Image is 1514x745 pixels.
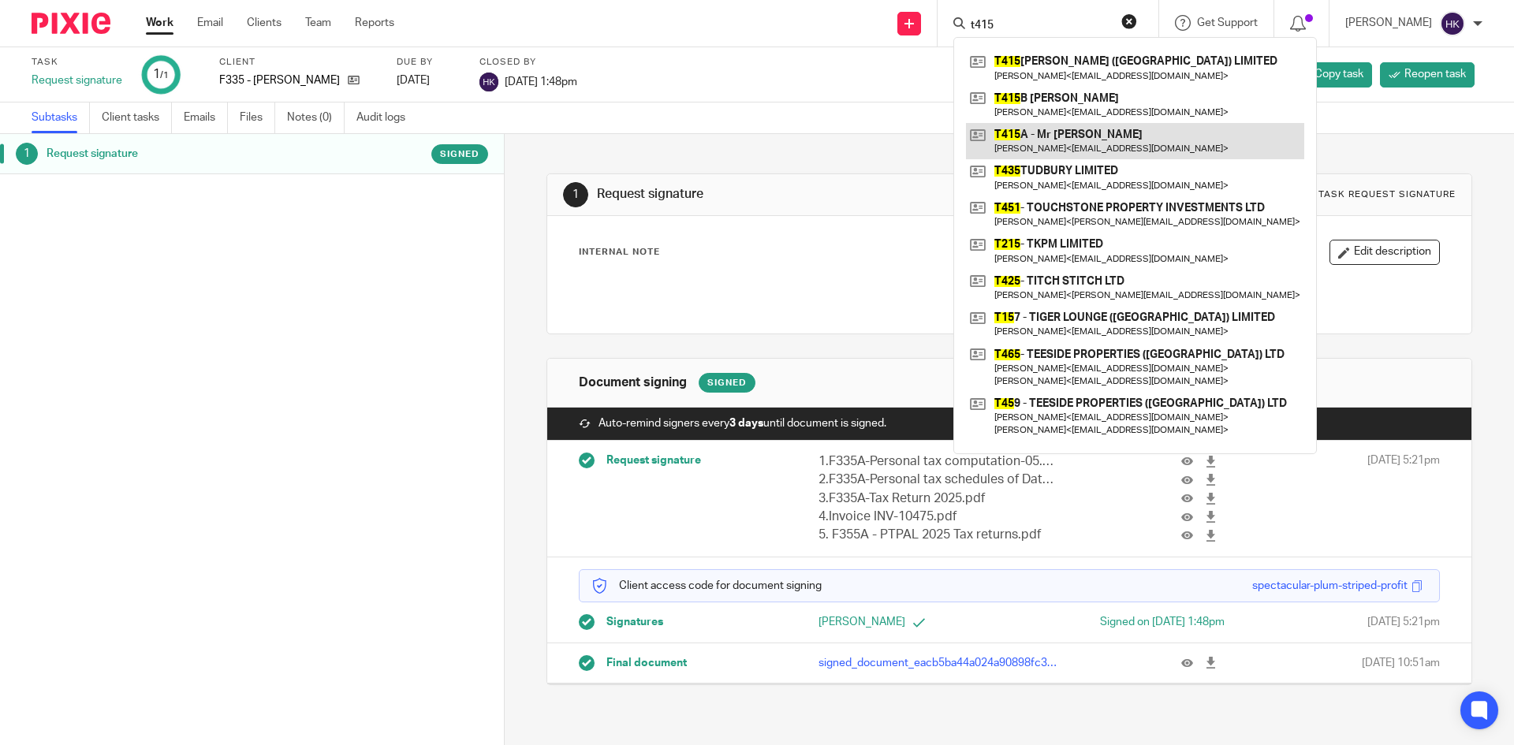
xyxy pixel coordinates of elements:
span: [DATE] 1:48pm [505,76,577,87]
img: svg%3E [479,73,498,91]
img: svg%3E [1440,11,1465,36]
span: Signed [440,147,479,161]
button: Clear [1121,13,1137,29]
span: [DATE] 10:51am [1362,655,1440,671]
h1: Request signature [47,142,341,166]
a: Subtasks [32,102,90,133]
a: Team [305,15,331,31]
a: Audit logs [356,102,417,133]
span: Auto-remind signers every until document is signed. [599,415,886,431]
div: 1 [16,143,38,165]
span: Request signature [606,453,701,468]
a: Files [240,102,275,133]
span: Get Support [1197,17,1258,28]
div: 1 [153,65,169,84]
div: Task request signature [1318,188,1456,201]
div: [DATE] [397,73,460,88]
p: [PERSON_NAME] [1345,15,1432,31]
a: Work [146,15,173,31]
label: Client [219,56,377,69]
p: 2.F335A-Personal tax schedules of Data-05.04.2025.pdf [819,471,1057,489]
p: 1.F335A-Personal tax computation-05.04.2025.pdf [819,453,1057,471]
a: Reopen task [1380,62,1475,88]
a: Email [197,15,223,31]
span: [DATE] 5:21pm [1367,614,1440,630]
span: Reopen task [1404,66,1466,82]
label: Due by [397,56,460,69]
h1: Document signing [579,374,687,391]
p: 4.Invoice INV-10475.pdf [819,508,1057,526]
button: Edit description [1329,240,1440,265]
a: Notes (0) [287,102,345,133]
div: Signed [699,373,755,393]
p: 3.F335A-Tax Return 2025.pdf [819,490,1057,508]
div: 1 [563,182,588,207]
img: Pixie [32,13,110,34]
a: Copy task [1290,62,1372,88]
label: Closed by [479,56,577,69]
p: 5. F355A - PTPAL 2025 Tax returns.pdf [819,526,1057,544]
h1: Request signature [597,186,1043,203]
p: Internal Note [579,246,660,259]
p: [PERSON_NAME] [819,614,1009,630]
a: Client tasks [102,102,172,133]
p: Client access code for document signing [591,578,822,594]
div: Signed on [DATE] 1:48pm [1034,614,1225,630]
span: Signatures [606,614,663,630]
strong: 3 days [729,418,763,429]
span: Copy task [1314,66,1363,82]
p: signed_document_eacb5ba44a024a90898fc34807ae5861.pdf [819,655,1057,671]
span: Final document [606,655,687,671]
div: Request signature [32,73,122,88]
a: Reports [355,15,394,31]
span: [DATE] 5:21pm [1367,453,1440,545]
div: spectacular-plum-striped-profit [1252,578,1408,594]
input: Search [969,19,1111,33]
p: F335 - [PERSON_NAME] [219,73,340,88]
small: /1 [160,71,169,80]
label: Task [32,56,122,69]
a: Emails [184,102,228,133]
a: Clients [247,15,282,31]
